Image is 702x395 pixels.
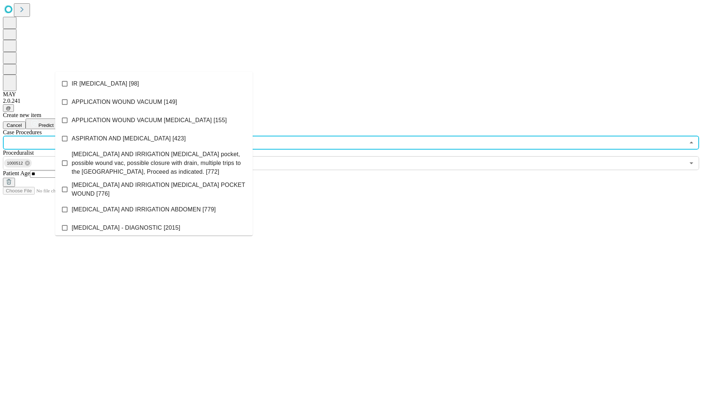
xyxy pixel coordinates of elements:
span: Proceduralist [3,150,34,156]
button: Cancel [3,121,26,129]
span: [MEDICAL_DATA] AND IRRIGATION ABDOMEN [779] [72,205,216,214]
span: 1000512 [4,159,26,168]
div: 1000512 [4,159,32,168]
span: ASPIRATION AND [MEDICAL_DATA] [423] [72,134,186,143]
span: APPLICATION WOUND VACUUM [149] [72,98,177,106]
button: Close [686,138,697,148]
button: @ [3,104,14,112]
span: Create new item [3,112,41,118]
div: MAY [3,91,699,98]
button: Open [686,158,697,168]
span: [MEDICAL_DATA] - DIAGNOSTIC [2015] [72,223,180,232]
div: 2.0.241 [3,98,699,104]
button: Predict [26,118,59,129]
span: Scheduled Procedure [3,129,42,135]
span: APPLICATION WOUND VACUUM [MEDICAL_DATA] [155] [72,116,227,125]
span: Cancel [7,123,22,128]
span: [MEDICAL_DATA] AND IRRIGATION [MEDICAL_DATA] POCKET WOUND [776] [72,181,247,198]
span: Predict [38,123,53,128]
span: @ [6,105,11,111]
span: Patient Age [3,170,30,176]
span: IR [MEDICAL_DATA] [98] [72,79,139,88]
span: [MEDICAL_DATA] AND IRRIGATION [MEDICAL_DATA] pocket, possible wound vac, possible closure with dr... [72,150,247,176]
